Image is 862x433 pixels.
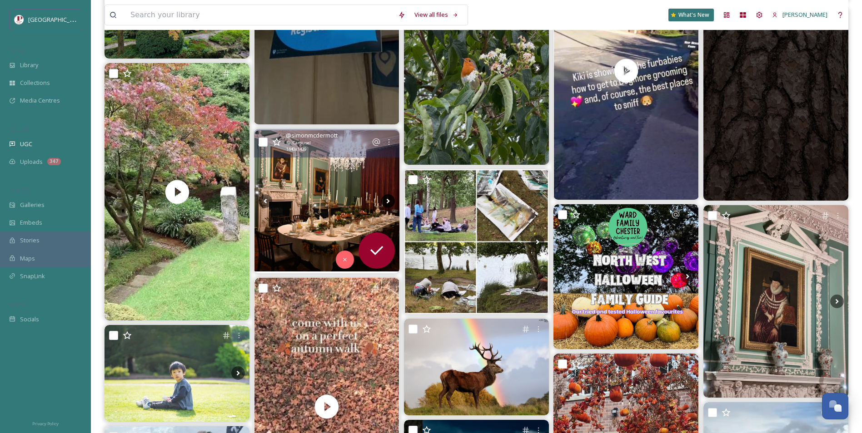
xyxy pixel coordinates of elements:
span: Socials [20,315,39,324]
span: COLLECT [9,126,29,133]
span: Library [20,61,38,69]
span: 1440 x 1439 [286,146,306,153]
span: WIDGETS [9,187,30,193]
button: Open Chat [822,393,848,419]
video: #nationaltrustgardens #tattonpark #nationaltrust #cheshire [105,63,249,320]
span: SnapLink [20,272,45,280]
img: A large group of wonderful young adults from adt_knutsford throwing themselves into the ‘reimagin... [404,169,549,314]
a: Privacy Policy [32,418,59,428]
img: Went to Tatton yesterday [254,130,399,271]
span: Carousel [293,140,311,146]
img: So Yesterday (Wednesday 17th September) I went back to tattonpark for the second time this year. ... [703,205,848,398]
span: MEDIA [9,47,25,54]
div: 347 [47,158,61,165]
a: View all files [410,6,463,24]
span: UGC [20,140,32,148]
span: @ simonmcdermott [286,131,338,140]
a: What's New [668,9,714,21]
a: [PERSON_NAME] [767,6,832,24]
img: 20.05.2023 Tattoo Park Knutsford 🌳🏛️ Exploring the vast gardens and beautiful mansion, a perfect ... [105,325,249,422]
span: Privacy Policy [32,421,59,427]
span: Galleries [20,201,45,209]
img: Tree Texture - Tatton Park uos_photography #uosgo #nature #tree #texture #tattonpark [703,7,848,200]
img: thumbnail [105,63,249,320]
span: SOCIALS [9,301,27,308]
span: Media Centres [20,96,60,105]
span: Stories [20,236,40,245]
span: Maps [20,254,35,263]
span: Collections [20,79,50,87]
span: [PERSON_NAME] [782,10,827,19]
span: Embeds [20,218,42,227]
img: download%20(5).png [15,15,24,24]
img: 🎃 Halloween Events 2025 🎃 North West | Cheshire | Liverpool | Manchester We love Halloween and we... [553,204,698,349]
img: Red Deer Stag, complete with Rainbow. I spent ages trying to get a Stag in the right place with a... [404,319,549,415]
span: [GEOGRAPHIC_DATA] [28,15,86,24]
span: Uploads [20,157,43,166]
input: Search your library [126,5,394,25]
